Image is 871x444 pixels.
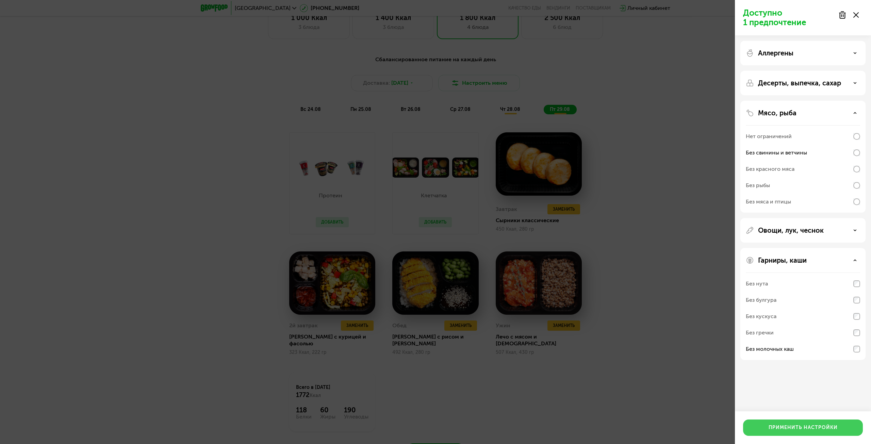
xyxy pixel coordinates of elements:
[743,8,834,27] p: Доступно 1 предпочтение
[758,256,807,264] p: Гарниры, каши
[758,109,796,117] p: Мясо, рыба
[746,280,768,288] div: Без нута
[746,165,794,173] div: Без красного мяса
[746,132,792,141] div: Нет ограничений
[746,329,774,337] div: Без гречки
[758,49,793,57] p: Аллергены
[746,149,807,157] div: Без свинины и ветчины
[746,345,794,353] div: Без молочных каш
[758,79,841,87] p: Десерты, выпечка, сахар
[758,226,824,234] p: Овощи, лук, чеснок
[743,420,863,436] button: Применить настройки
[746,296,776,304] div: Без булгура
[746,312,776,320] div: Без кускуса
[769,424,838,431] div: Применить настройки
[746,181,770,190] div: Без рыбы
[746,198,791,206] div: Без мяса и птицы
